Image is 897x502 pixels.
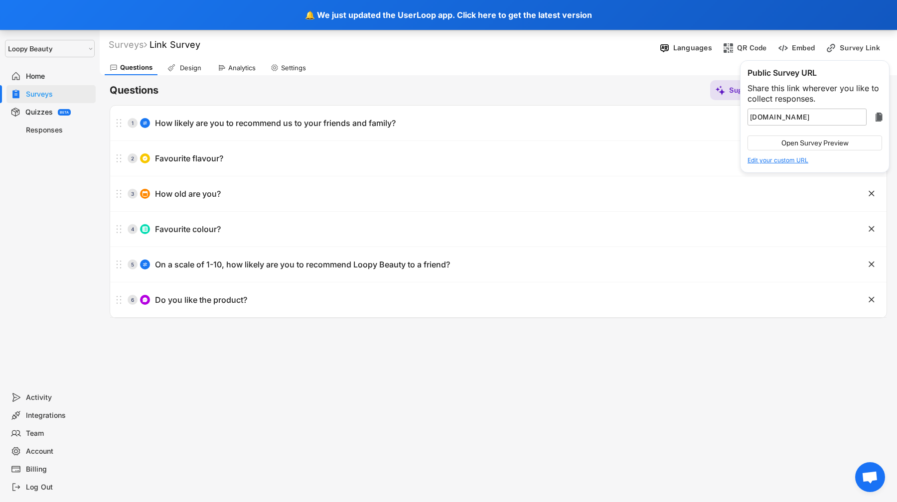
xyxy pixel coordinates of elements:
[142,226,148,232] img: ListMajor.svg
[737,43,767,52] div: QR Code
[747,157,808,163] div: Edit your custom URL
[26,125,92,135] div: Responses
[142,155,148,161] img: CircleTickMinorWhite.svg
[715,85,726,96] img: MagicMajor%20%28Purple%29.svg
[60,111,69,114] div: BETA
[26,465,92,474] div: Billing
[826,43,836,53] img: LinkMinor.svg
[110,84,158,97] h6: Questions
[747,135,882,150] button: Open Survey Preview
[155,153,223,164] div: Favourite flavour?
[281,64,306,72] div: Settings
[867,189,877,199] button: 
[142,297,148,303] img: ConversationMinor.svg
[747,68,882,78] div: Public Survey URL
[873,111,885,123] button: 
[26,429,92,438] div: Team
[26,447,92,456] div: Account
[867,259,877,269] button: 
[729,86,792,95] div: Suggest Questions
[109,39,147,50] div: Surveys
[142,261,148,267] img: AdjustIcon.svg
[128,156,138,161] div: 2
[155,189,221,199] div: How old are you?
[723,43,734,53] img: ShopcodesMajor.svg
[26,72,92,81] div: Home
[747,83,882,104] div: Share this link wherever you like to collect responses.
[869,188,875,199] text: 
[792,43,815,52] div: Embed
[855,462,885,492] div: Open chat
[869,224,875,234] text: 
[867,224,877,234] button: 
[26,393,92,402] div: Activity
[26,483,92,492] div: Log Out
[26,411,92,420] div: Integrations
[128,297,138,302] div: 6
[142,120,148,126] img: AdjustIcon.svg
[659,43,670,53] img: Language%20Icon.svg
[869,259,875,269] text: 
[867,295,877,305] button: 
[155,118,396,128] div: How likely are you to recommend us to your friends and family?
[120,63,152,72] div: Questions
[142,191,148,197] img: CalendarMajor.svg
[178,64,203,72] div: Design
[228,64,256,72] div: Analytics
[26,90,92,99] div: Surveys
[876,111,883,123] text: 
[673,43,712,52] div: Languages
[155,224,221,235] div: Favourite colour?
[155,295,247,305] div: Do you like the product?
[869,294,875,305] text: 
[25,108,53,117] div: Quizzes
[155,259,450,270] div: On a scale of 1-10, how likely are you to recommend Loopy Beauty to a friend?
[128,227,138,232] div: 4
[149,39,200,50] font: Link Survey
[840,43,890,52] div: Survey Link
[778,43,788,53] img: EmbedMinor.svg
[128,121,138,125] div: 1
[747,155,808,165] a: Edit your custom URL
[128,262,138,267] div: 5
[128,191,138,196] div: 3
